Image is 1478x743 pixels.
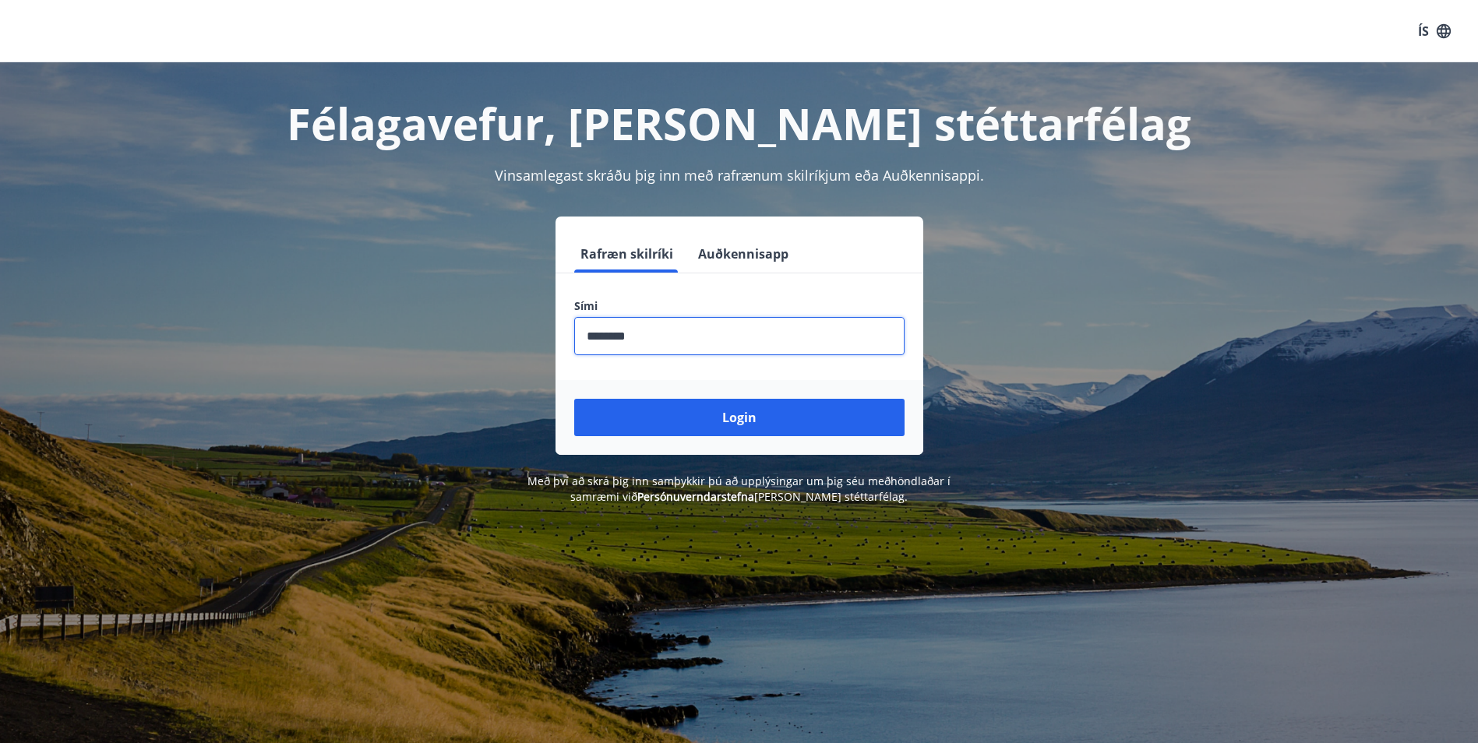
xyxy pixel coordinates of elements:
[527,474,951,504] span: Með því að skrá þig inn samþykkir þú að upplýsingar um þig séu meðhöndlaðar í samræmi við [PERSON...
[1409,17,1459,45] button: ÍS
[574,399,905,436] button: Login
[574,235,679,273] button: Rafræn skilríki
[692,235,795,273] button: Auðkennisapp
[197,93,1282,153] h1: Félagavefur, [PERSON_NAME] stéttarfélag
[637,489,754,504] a: Persónuverndarstefna
[495,166,984,185] span: Vinsamlegast skráðu þig inn með rafrænum skilríkjum eða Auðkennisappi.
[574,298,905,314] label: Sími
